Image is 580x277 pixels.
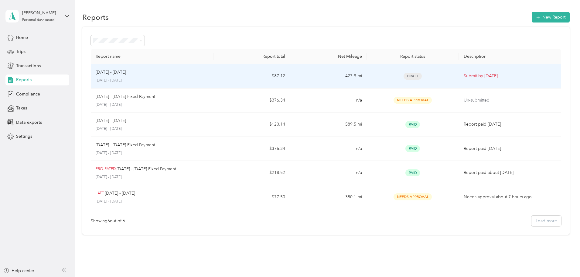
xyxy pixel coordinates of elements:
span: Data exports [16,119,42,126]
th: Net Mileage [290,49,367,64]
td: $376.34 [213,137,290,161]
p: [DATE] - [DATE] [96,151,209,156]
span: Needs Approval [394,97,432,104]
td: $77.50 [213,185,290,209]
div: Showing 6 out of 6 [91,218,125,224]
span: Needs Approval [394,193,432,200]
p: [DATE] - [DATE] [96,117,126,124]
div: Personal dashboard [22,18,55,22]
p: [DATE] - [DATE] Fixed Payment [96,93,155,100]
span: Paid [405,169,420,176]
p: Report paid [DATE] [464,145,556,152]
span: Settings [16,133,32,140]
td: 589.5 mi [290,113,367,137]
span: Taxes [16,105,27,111]
p: [DATE] - [DATE] [96,102,209,108]
span: Transactions [16,63,41,69]
span: Draft [404,73,422,80]
iframe: Everlance-gr Chat Button Frame [546,243,580,277]
p: [DATE] - [DATE] [96,175,209,180]
td: $376.34 [213,88,290,113]
td: n/a [290,161,367,185]
td: $218.52 [213,161,290,185]
span: Paid [405,145,420,152]
p: Report paid about [DATE] [464,169,556,176]
p: LATE [96,191,104,196]
td: 427.9 mi [290,64,367,88]
th: Report total [213,49,290,64]
h1: Reports [82,14,109,20]
p: PRO-RATED [96,166,116,172]
div: [PERSON_NAME] [22,10,60,16]
p: [DATE] - [DATE] [96,199,209,204]
p: [DATE] - [DATE] Fixed Payment [117,166,176,172]
td: $87.12 [213,64,290,88]
span: Trips [16,48,26,55]
th: Description [459,49,561,64]
p: Needs approval about 7 hours ago [464,194,556,200]
p: [DATE] - [DATE] [96,69,126,76]
p: Un-submitted [464,97,556,104]
span: Paid [405,121,420,128]
span: Reports [16,77,32,83]
p: [DATE] - [DATE] [96,78,209,83]
td: $120.14 [213,113,290,137]
button: New Report [532,12,570,23]
p: [DATE] - [DATE] Fixed Payment [96,142,155,148]
div: Report status [372,54,454,59]
p: Report paid [DATE] [464,121,556,128]
td: n/a [290,137,367,161]
button: Help center [3,268,34,274]
td: n/a [290,88,367,113]
th: Report name [91,49,213,64]
p: Submit by [DATE] [464,73,556,79]
p: [DATE] - [DATE] [105,190,135,197]
span: Compliance [16,91,40,97]
span: Home [16,34,28,41]
td: 380.1 mi [290,185,367,209]
p: [DATE] - [DATE] [96,126,209,132]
